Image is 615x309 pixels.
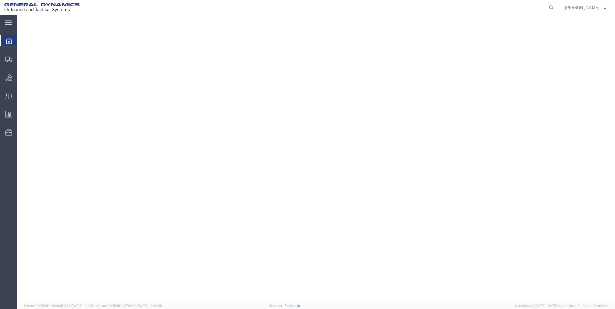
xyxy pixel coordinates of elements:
[138,304,162,307] span: [DATE] 10:20:09
[4,3,80,12] img: logo
[97,304,162,307] span: Client: 2025.18.0-27d3021
[24,304,94,307] span: Server: 2025.18.0-d1e9a510831
[72,304,94,307] span: [DATE] 11:12:30
[565,4,599,11] span: Sharon Dinterman
[565,4,607,11] button: [PERSON_NAME]
[285,304,300,307] a: Feedback
[515,303,608,308] span: Copyright © [DATE]-[DATE] Agistix Inc., All Rights Reserved
[17,15,615,303] iframe: FS Legacy Container
[270,304,285,307] a: Support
